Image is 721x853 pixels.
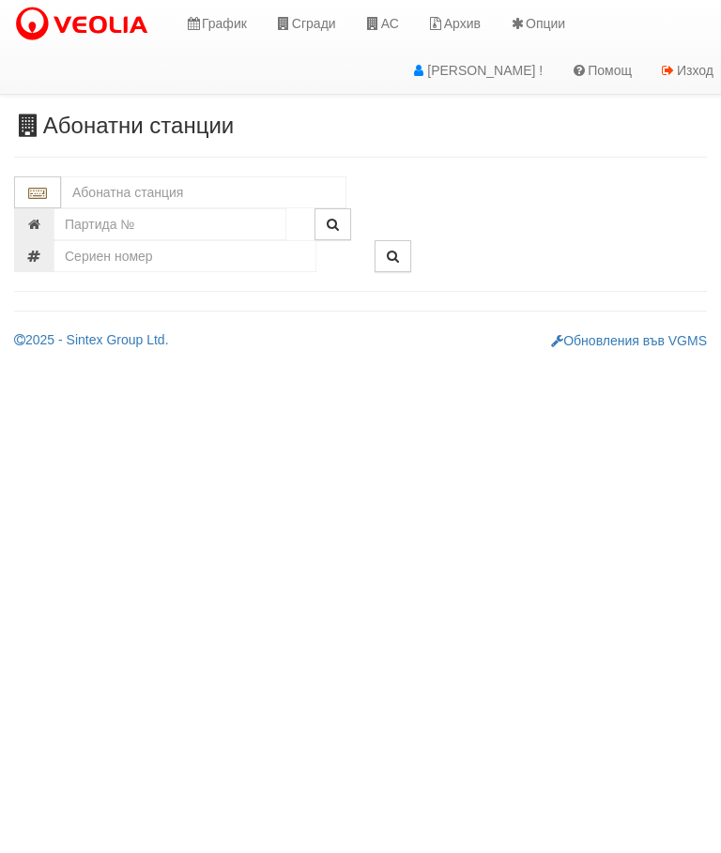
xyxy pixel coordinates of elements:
a: Обновления във VGMS [551,333,707,348]
input: Сериен номер [54,240,316,272]
a: Помощ [557,47,646,94]
input: Абонатна станция [61,176,346,208]
a: 2025 - Sintex Group Ltd. [14,332,169,347]
a: [PERSON_NAME] ! [396,47,557,94]
input: Партида № [54,208,286,240]
img: VeoliaLogo.png [14,5,157,44]
h3: Абонатни станции [14,114,707,138]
